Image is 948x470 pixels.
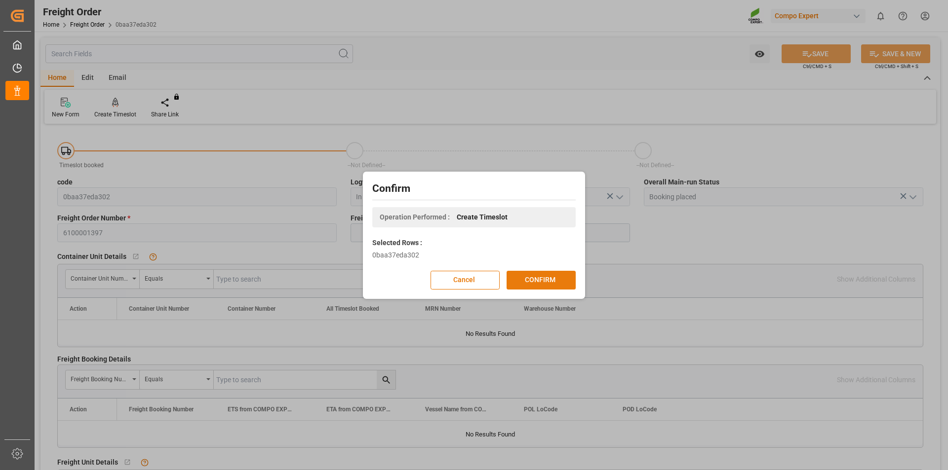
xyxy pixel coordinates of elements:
[507,271,576,289] button: CONFIRM
[431,271,500,289] button: Cancel
[372,181,576,197] h2: Confirm
[457,212,508,222] span: Create Timeslot
[372,250,576,260] div: 0baa37eda302
[372,238,422,248] label: Selected Rows :
[380,212,450,222] span: Operation Performed :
